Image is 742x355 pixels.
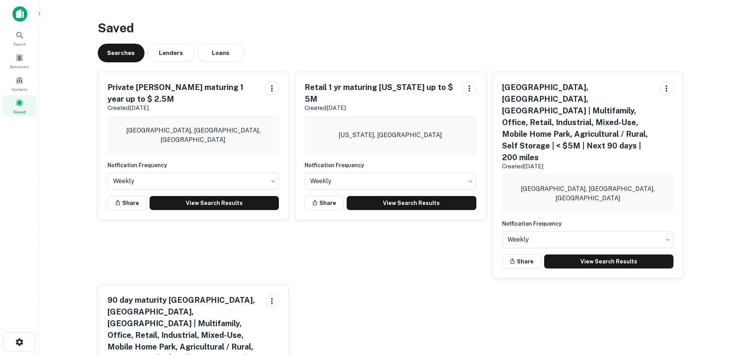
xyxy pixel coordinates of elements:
button: Searches [98,44,145,62]
p: [GEOGRAPHIC_DATA], [GEOGRAPHIC_DATA], [GEOGRAPHIC_DATA] [508,184,668,203]
span: Search [13,41,26,47]
p: Created [DATE] [502,162,654,171]
a: View Search Results [150,196,279,210]
h6: Notfication Frequency [305,161,476,170]
p: Created [DATE] [108,103,259,113]
h6: Notfication Frequency [502,219,674,228]
button: Lenders [148,44,194,62]
p: Created [DATE] [305,103,456,113]
h6: Notfication Frequency [108,161,279,170]
span: Saved [13,109,26,115]
a: Saved [2,95,37,117]
p: [GEOGRAPHIC_DATA], [GEOGRAPHIC_DATA], [GEOGRAPHIC_DATA] [114,126,273,145]
a: View Search Results [347,196,476,210]
a: Borrowers [2,50,37,71]
h5: Retail 1 yr maturing [US_STATE] up to $ 5M [305,81,456,105]
a: Search [2,28,37,49]
div: Without label [305,170,476,192]
h5: Private [PERSON_NAME] maturing 1 year up to $ 2.5M [108,81,259,105]
a: Contacts [2,73,37,94]
div: Without label [108,170,279,192]
h3: Saved [98,19,684,37]
button: Loans [197,44,244,62]
button: Share [108,196,146,210]
span: Borrowers [10,64,29,70]
button: Share [305,196,344,210]
img: capitalize-icon.png [12,6,27,22]
iframe: Chat Widget [703,268,742,305]
h5: [GEOGRAPHIC_DATA], [GEOGRAPHIC_DATA], [GEOGRAPHIC_DATA] | Multifamily, Office, Retail, Industrial... [502,81,654,163]
div: Without label [502,229,674,251]
span: Contacts [12,86,27,92]
p: [US_STATE], [GEOGRAPHIC_DATA] [338,131,442,140]
button: Share [502,254,541,268]
a: View Search Results [544,254,674,268]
